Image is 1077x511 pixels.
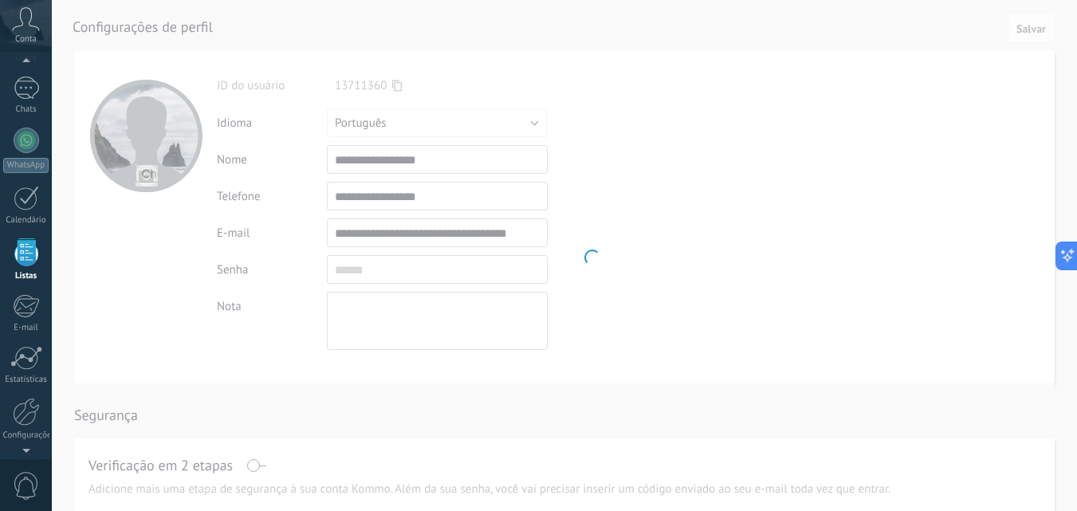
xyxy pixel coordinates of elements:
[3,271,49,281] div: Listas
[3,375,49,385] div: Estatísticas
[3,104,49,115] div: Chats
[15,34,37,45] span: Conta
[3,215,49,226] div: Calendário
[3,430,49,441] div: Configurações
[3,158,49,173] div: WhatsApp
[3,323,49,333] div: E-mail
